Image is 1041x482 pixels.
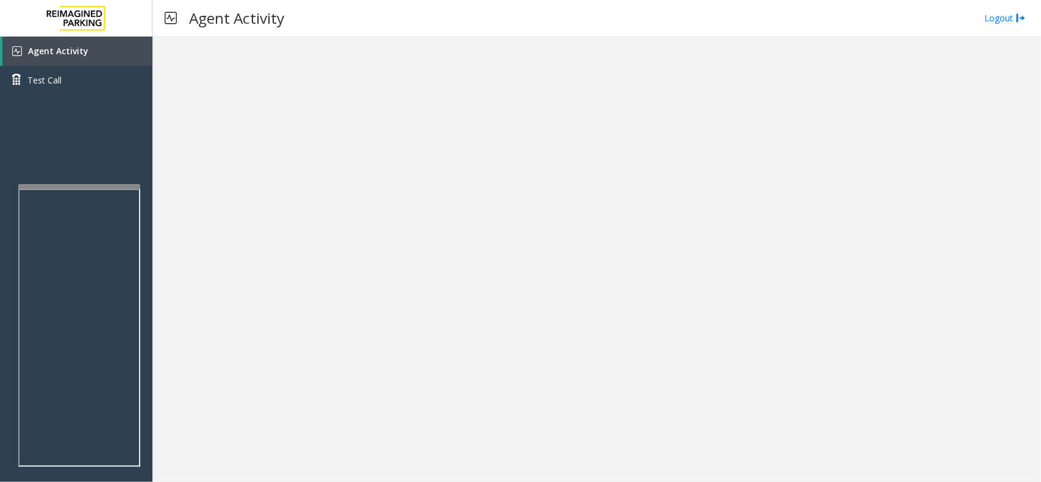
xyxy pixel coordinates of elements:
[183,3,290,33] h3: Agent Activity
[984,12,1026,24] a: Logout
[12,46,22,56] img: 'icon'
[27,74,62,87] span: Test Call
[165,3,177,33] img: pageIcon
[28,45,88,57] span: Agent Activity
[2,37,152,66] a: Agent Activity
[1016,12,1026,24] img: logout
